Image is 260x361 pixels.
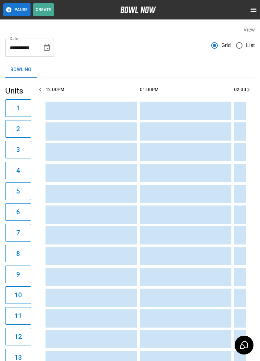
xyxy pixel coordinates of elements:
[15,311,22,321] h6: 11
[16,269,20,280] h6: 9
[5,162,31,179] button: 4
[5,203,31,221] button: 6
[5,245,31,262] button: 8
[16,186,20,196] h6: 5
[16,207,20,217] h6: 6
[221,42,231,49] span: Grid
[140,81,231,99] th: 01:00PM
[45,81,137,99] th: 12:00PM
[16,124,20,134] h6: 2
[33,3,54,16] button: Create
[16,248,20,259] h6: 8
[5,266,31,283] button: 9
[16,165,20,176] h6: 4
[5,99,31,117] button: 1
[16,228,20,238] h6: 7
[246,42,255,49] span: List
[243,27,255,33] label: View
[15,331,22,342] h6: 12
[3,3,31,16] button: Pause
[5,62,255,78] div: inventory tabs
[40,41,53,54] button: Choose date, selected date is Sep 13, 2025
[5,182,31,200] button: 5
[5,62,37,78] button: Bowling
[247,3,260,16] button: open drawer
[5,286,31,304] button: 10
[5,120,31,138] button: 2
[5,141,31,158] button: 3
[16,144,20,155] h6: 3
[15,290,22,300] h6: 10
[5,307,31,325] button: 11
[120,6,156,13] img: logo
[5,224,31,242] button: 7
[5,328,31,345] button: 12
[5,86,31,96] h5: Units
[16,103,20,113] h6: 1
